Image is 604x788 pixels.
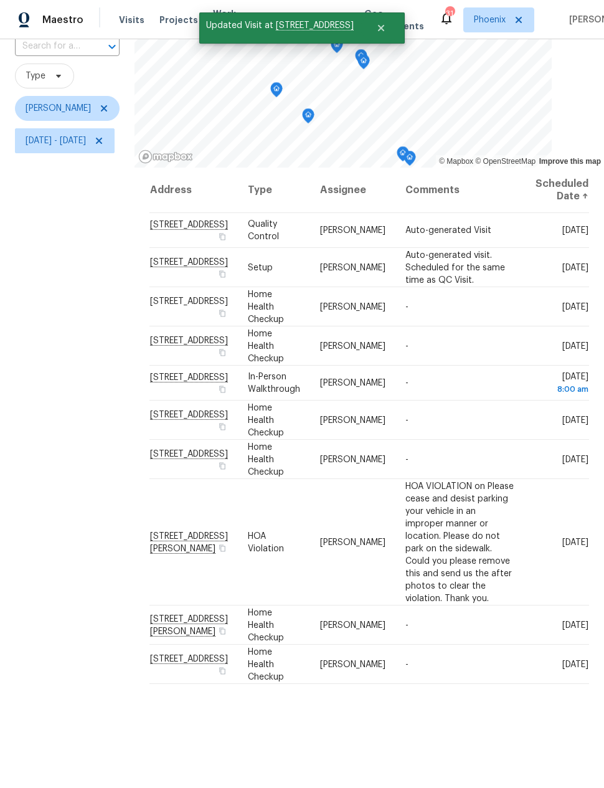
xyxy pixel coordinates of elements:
button: Copy Address [217,542,228,553]
span: - [405,455,408,463]
span: [STREET_ADDRESS] [150,297,228,305]
span: [DATE] [562,660,588,668]
div: Map marker [397,146,409,166]
span: [PERSON_NAME] [320,415,385,424]
span: Home Health Checkup [248,329,284,363]
span: Projects [159,14,198,26]
a: Improve this map [539,157,601,166]
span: Quality Control [248,220,279,241]
span: - [405,379,408,387]
button: Copy Address [217,307,228,318]
a: Mapbox [439,157,473,166]
span: [DATE] [562,341,588,350]
button: Open [103,38,121,55]
span: Updated Visit at [199,12,361,39]
div: Map marker [355,49,367,69]
span: Visits [119,14,144,26]
span: Auto-generated Visit [405,226,491,235]
span: HOA Violation [248,531,284,553]
span: Home Health Checkup [248,403,284,437]
input: Search for an address... [15,37,85,56]
span: [PERSON_NAME] [320,302,385,311]
button: Copy Address [217,346,228,358]
span: [PERSON_NAME] [320,660,385,668]
span: [DATE] [562,263,588,272]
button: Copy Address [217,384,228,395]
button: Copy Address [217,231,228,242]
th: Comments [395,168,526,213]
button: Copy Address [217,268,228,279]
button: Close [361,16,402,40]
div: Map marker [302,108,314,128]
span: Home Health Checkup [248,608,284,642]
span: [PERSON_NAME] [26,102,91,115]
a: OpenStreetMap [475,157,536,166]
span: - [405,415,408,424]
div: Map marker [270,82,283,102]
span: [DATE] [536,373,588,396]
span: - [405,302,408,311]
button: Copy Address [217,420,228,432]
span: [DATE] [562,538,588,546]
span: [PERSON_NAME] [320,538,385,546]
span: [PERSON_NAME] [320,263,385,272]
span: [DATE] - [DATE] [26,135,86,147]
span: Setup [248,263,273,272]
span: Home Health Checkup [248,442,284,476]
div: 31 [445,7,454,20]
span: In-Person Walkthrough [248,373,300,394]
div: Map marker [357,54,370,74]
span: Work Orders [213,7,245,32]
span: [DATE] [562,620,588,629]
th: Scheduled Date ↑ [526,168,589,213]
div: Map marker [403,151,416,170]
span: [PERSON_NAME] [320,455,385,463]
span: Phoenix [474,14,506,26]
button: Copy Address [217,625,228,636]
div: 8:00 am [536,383,588,396]
span: [DATE] [562,226,588,235]
span: [PERSON_NAME] [320,379,385,387]
span: Geo Assignments [364,7,424,32]
span: Home Health Checkup [248,647,284,681]
span: Maestro [42,14,83,26]
span: - [405,660,408,668]
a: Mapbox homepage [138,150,193,164]
span: [DATE] [562,302,588,311]
span: [PERSON_NAME] [320,620,385,629]
span: - [405,341,408,350]
th: Assignee [310,168,395,213]
span: [DATE] [562,455,588,463]
span: Home Health Checkup [248,290,284,323]
th: Type [238,168,310,213]
span: - [405,620,408,629]
button: Copy Address [217,460,228,471]
th: Address [149,168,238,213]
span: Auto-generated visit. Scheduled for the same time as QC Visit. [405,250,505,284]
div: Map marker [331,38,343,57]
span: [PERSON_NAME] [320,341,385,350]
span: Type [26,70,45,82]
span: [PERSON_NAME] [320,226,385,235]
span: HOA VIOLATION on Please cease and desist parking your vehicle in an improper manner or location. ... [405,482,514,602]
button: Copy Address [217,665,228,676]
span: [DATE] [562,415,588,424]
